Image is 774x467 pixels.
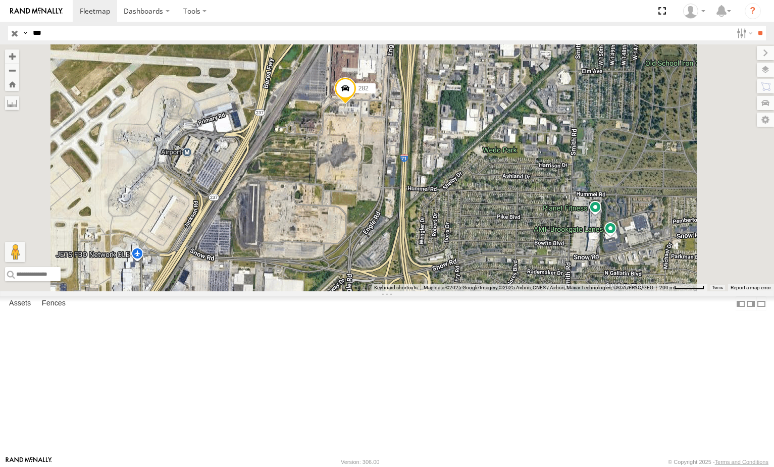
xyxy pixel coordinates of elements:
[745,3,761,19] i: ?
[4,297,36,311] label: Assets
[659,285,674,290] span: 200 m
[341,459,379,465] div: Version: 306.00
[712,286,723,290] a: Terms (opens in new tab)
[756,296,766,311] label: Hide Summary Table
[10,8,63,15] img: rand-logo.svg
[21,26,29,40] label: Search Query
[680,4,709,19] div: Paul Withrow
[736,296,746,311] label: Dock Summary Table to the Left
[733,26,754,40] label: Search Filter Options
[731,285,771,290] a: Report a map error
[5,63,19,77] button: Zoom out
[668,459,768,465] div: © Copyright 2025 -
[37,297,71,311] label: Fences
[5,96,19,110] label: Measure
[5,242,25,262] button: Drag Pegman onto the map to open Street View
[374,284,418,291] button: Keyboard shortcuts
[5,77,19,91] button: Zoom Home
[424,285,653,290] span: Map data ©2025 Google Imagery ©2025 Airbus, CNES / Airbus, Maxar Technologies, USDA/FPAC/GEO
[5,49,19,63] button: Zoom in
[757,113,774,127] label: Map Settings
[715,459,768,465] a: Terms and Conditions
[656,284,707,291] button: Map Scale: 200 m per 56 pixels
[6,457,52,467] a: Visit our Website
[358,85,368,92] span: 282
[746,296,756,311] label: Dock Summary Table to the Right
